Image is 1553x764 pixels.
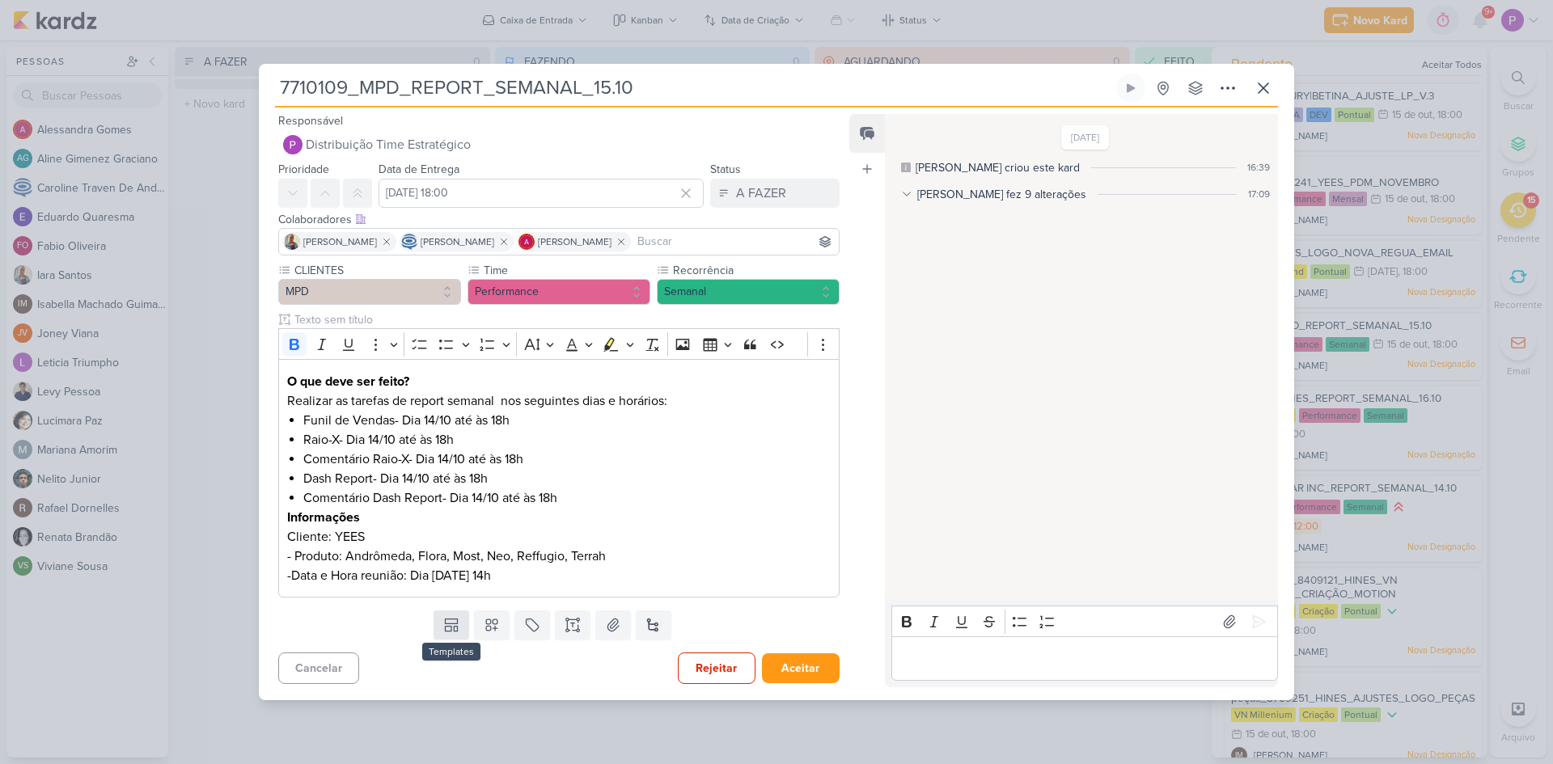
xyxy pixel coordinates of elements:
div: Editor editing area: main [278,359,840,597]
p: -Data e Hora reunião: Dia [DATE] 14h [287,566,831,585]
label: CLIENTES [293,262,461,279]
li: Comentário Dash Report- Dia 14/10 até às 18h [303,488,831,508]
button: Distribuição Time Estratégico [278,130,840,159]
div: Isabella criou este kard [916,159,1080,176]
p: Cliente: YEES [287,527,831,547]
strong: Informações [287,509,360,526]
div: 16:39 [1247,160,1270,175]
button: MPD [278,279,461,305]
div: Editor toolbar [891,606,1278,637]
img: Distribuição Time Estratégico [283,135,303,154]
div: Editor toolbar [278,328,840,360]
button: A FAZER [710,179,840,208]
span: [PERSON_NAME] [303,234,377,249]
span: [PERSON_NAME] [421,234,494,249]
label: Responsável [278,114,343,128]
label: Status [710,163,741,176]
span: Distribuição Time Estratégico [306,135,471,154]
button: Aceitar [762,653,840,683]
label: Recorrência [671,262,840,279]
label: Data de Entrega [379,163,459,176]
div: Editor editing area: main [891,636,1278,681]
label: Time [482,262,650,279]
input: Buscar [634,232,836,251]
img: Caroline Traven De Andrade [401,234,417,250]
img: Alessandra Gomes [518,234,535,250]
div: Colaboradores [278,211,840,228]
button: Cancelar [278,652,359,684]
div: A FAZER [736,184,786,203]
button: Rejeitar [678,652,755,684]
li: Raio-X- Dia 14/10 até às 18h [303,430,831,450]
input: Texto sem título [291,311,840,328]
div: Ligar relógio [1124,82,1137,95]
li: Funil de Vendas- Dia 14/10 até às 18h [303,411,831,430]
label: Prioridade [278,163,329,176]
div: 17:09 [1248,187,1270,201]
img: Iara Santos [284,234,300,250]
button: Semanal [657,279,840,305]
div: Este log é visível à todos no kard [901,163,911,172]
div: Templates [422,643,480,661]
button: Performance [468,279,650,305]
input: Select a date [379,179,704,208]
input: Kard Sem Título [275,74,1113,103]
span: [PERSON_NAME] [538,234,611,249]
p: - Produto: Andrômeda, Flora, Most, Neo, Reffugio, Terrah [287,547,831,566]
strong: O que deve ser feito? [287,374,409,390]
li: Comentário Raio-X- Dia 14/10 até às 18h [303,450,831,469]
div: [PERSON_NAME] fez 9 alterações [917,186,1086,203]
li: Dash Report- Dia 14/10 até às 18h [303,469,831,488]
p: Realizar as tarefas de report semanal nos seguintes dias e horários: [287,391,831,411]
